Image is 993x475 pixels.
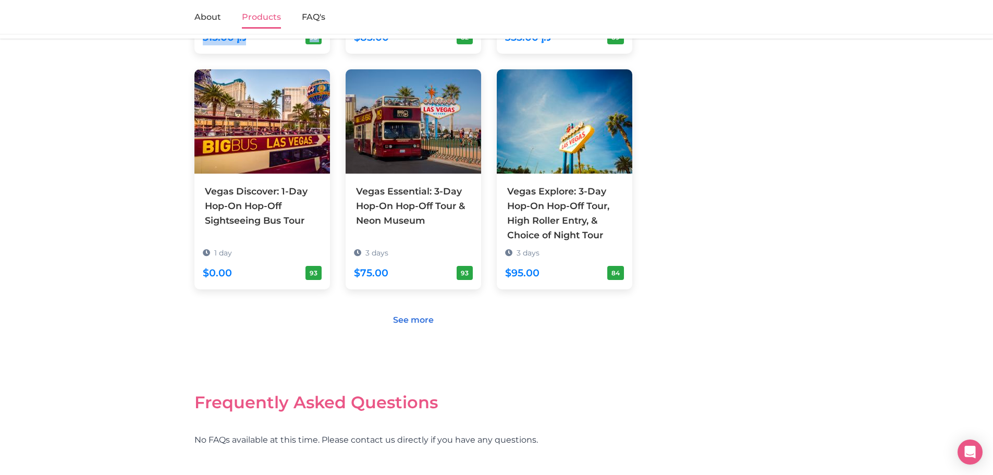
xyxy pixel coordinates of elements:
p: No FAQs available at this time. Please contact us directly if you have any questions. [194,433,632,447]
a: FAQ's [302,7,325,29]
div: 84 [607,266,624,280]
h2: Frequently Asked Questions [194,393,632,412]
div: 93 [305,266,322,280]
a: Products [242,7,281,29]
img: Vegas Essential: 3-Day Hop-On Hop-Off Tour & Neon Museum [346,69,481,174]
a: Vegas Discover: 1-Day Hop-On Hop-Off Sightseeing Bus Tour 1 day $0.00 93 [194,69,330,275]
a: Vegas Essential: 3-Day Hop-On Hop-Off Tour & Neon Museum 3 days $75.00 93 [346,69,481,275]
div: 93 [457,266,473,280]
div: $95.00 [505,265,540,281]
div: Open Intercom Messenger [958,440,983,465]
div: $75.00 [354,265,388,281]
a: About [194,7,221,29]
img: Vegas Explore: 3-Day Hop-On Hop-Off Tour, High Roller Entry, & Choice of Night Tour [497,69,632,174]
img: Vegas Discover: 1-Day Hop-On Hop-Off Sightseeing Bus Tour [194,69,330,174]
span: 3 days [517,248,540,258]
div: $0.00 [203,265,232,281]
div: Vegas Discover: 1-Day Hop-On Hop-Off Sightseeing Bus Tour [205,184,320,228]
span: 1 day [214,248,232,258]
a: Vegas Explore: 3-Day Hop-On Hop-Off Tour, High Roller Entry, & Choice of Night Tour 3 days $95.00 84 [497,69,632,290]
span: 3 days [365,248,388,258]
div: Vegas Explore: 3-Day Hop-On Hop-Off Tour, High Roller Entry, & Choice of Night Tour [507,184,622,243]
div: Vegas Essential: 3-Day Hop-On Hop-Off Tour & Neon Museum [356,184,471,228]
a: See more [386,310,440,330]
